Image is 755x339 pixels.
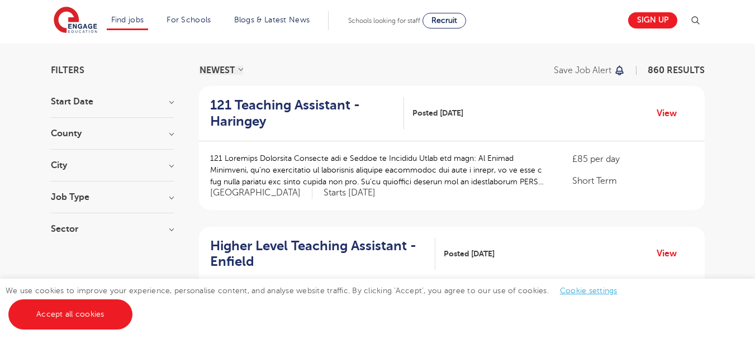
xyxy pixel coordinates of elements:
[210,97,405,130] a: 121 Teaching Assistant - Haringey
[572,174,693,188] p: Short Term
[54,7,97,35] img: Engage Education
[234,16,310,24] a: Blogs & Latest News
[51,97,174,106] h3: Start Date
[324,187,376,199] p: Starts [DATE]
[6,287,629,318] span: We use cookies to improve your experience, personalise content, and analyse website traffic. By c...
[51,225,174,233] h3: Sector
[572,152,693,166] p: £85 per day
[348,17,420,25] span: Schools looking for staff
[431,16,457,25] span: Recruit
[51,161,174,170] h3: City
[657,106,685,121] a: View
[444,248,495,260] span: Posted [DATE]
[210,152,550,188] p: 121 Loremips Dolorsita Consecte adi e Seddoe te Incididu Utlab etd magn: Al Enimad Minimveni, qu’...
[167,16,211,24] a: For Schools
[111,16,144,24] a: Find jobs
[210,187,312,199] span: [GEOGRAPHIC_DATA]
[657,246,685,261] a: View
[422,13,466,28] a: Recruit
[210,238,426,270] h2: Higher Level Teaching Assistant - Enfield
[648,65,705,75] span: 860 RESULTS
[51,193,174,202] h3: Job Type
[412,107,463,119] span: Posted [DATE]
[554,66,626,75] button: Save job alert
[51,66,84,75] span: Filters
[210,97,396,130] h2: 121 Teaching Assistant - Haringey
[210,238,435,270] a: Higher Level Teaching Assistant - Enfield
[560,287,618,295] a: Cookie settings
[628,12,677,28] a: Sign up
[554,66,611,75] p: Save job alert
[51,129,174,138] h3: County
[8,299,132,330] a: Accept all cookies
